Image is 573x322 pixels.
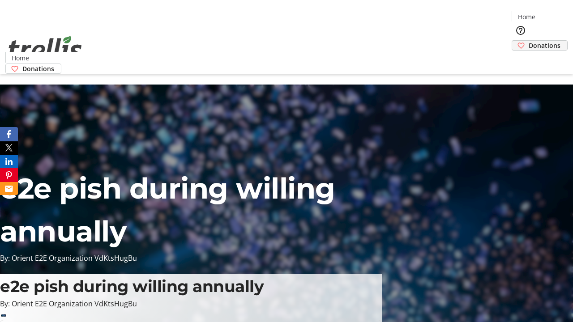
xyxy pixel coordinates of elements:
span: Donations [529,41,560,50]
a: Donations [512,40,568,51]
span: Home [12,53,29,63]
a: Home [512,12,541,21]
span: Donations [22,64,54,73]
img: Orient E2E Organization VdKtsHugBu's Logo [5,26,85,71]
button: Cart [512,51,530,68]
span: Home [518,12,535,21]
a: Donations [5,64,61,74]
button: Help [512,21,530,39]
a: Home [6,53,34,63]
